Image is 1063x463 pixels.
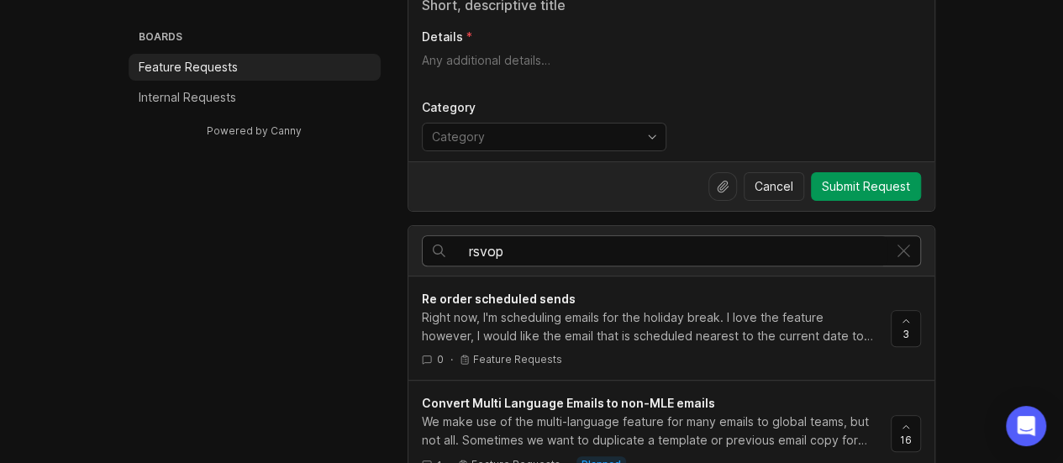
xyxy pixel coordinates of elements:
p: Feature Requests [139,59,238,76]
p: Details [422,29,463,45]
p: Feature Requests [473,353,562,366]
svg: toggle icon [639,130,666,144]
a: Internal Requests [129,84,381,111]
div: toggle menu [422,123,666,151]
span: Re order scheduled sends [422,292,576,306]
span: Convert Multi Language Emails to non-MLE emails [422,396,715,410]
a: Feature Requests [129,54,381,81]
span: 3 [902,327,909,341]
button: Submit Request [811,172,921,201]
a: Re order scheduled sendsRight now, I'm scheduling emails for the holiday break. I love the featur... [422,290,891,366]
p: Internal Requests [139,89,236,106]
span: 16 [900,433,912,447]
span: Submit Request [822,178,910,195]
textarea: Details [422,52,921,86]
p: Category [422,99,666,116]
button: 3 [891,310,921,347]
h3: Boards [135,27,381,50]
span: Cancel [755,178,793,195]
input: Category [432,128,637,146]
div: Open Intercom Messenger [1006,406,1046,446]
button: 16 [891,415,921,452]
a: Powered by Canny [204,121,304,140]
div: We make use of the multi-language feature for many emails to global teams, but not all. Sometimes... [422,413,877,450]
div: · [450,352,453,366]
button: Cancel [744,172,804,201]
span: 0 [437,352,444,366]
div: Right now, I'm scheduling emails for the holiday break. I love the feature however, I would like ... [422,308,877,345]
input: Search… [469,242,887,260]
